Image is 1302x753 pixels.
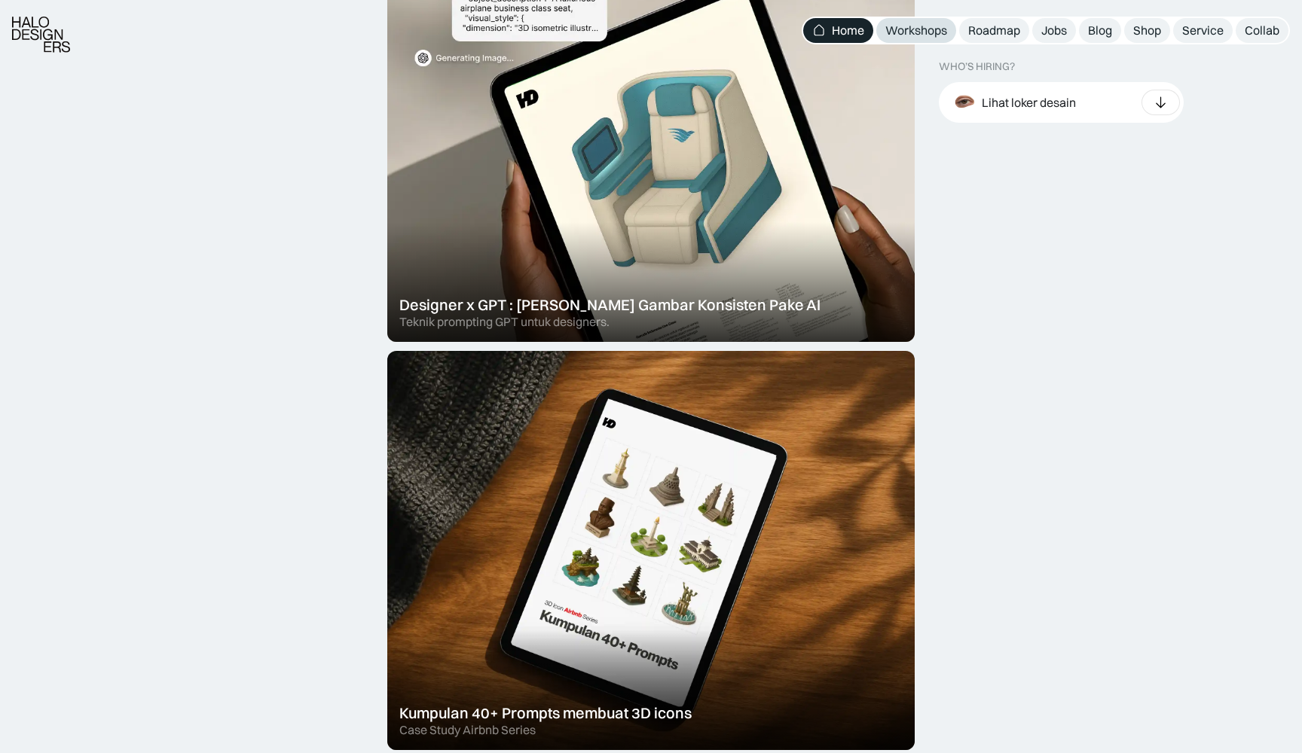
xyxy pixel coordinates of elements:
[1182,23,1224,38] div: Service
[1173,18,1233,43] a: Service
[1041,23,1067,38] div: Jobs
[1245,23,1279,38] div: Collab
[1088,23,1112,38] div: Blog
[1032,18,1076,43] a: Jobs
[876,18,956,43] a: Workshops
[832,23,864,38] div: Home
[1124,18,1170,43] a: Shop
[885,23,947,38] div: Workshops
[982,94,1076,110] div: Lihat loker desain
[1133,23,1161,38] div: Shop
[1079,18,1121,43] a: Blog
[803,18,873,43] a: Home
[387,351,915,750] a: Kumpulan 40+ Prompts membuat 3D iconsCase Study Airbnb Series
[939,60,1015,73] div: WHO’S HIRING?
[959,18,1029,43] a: Roadmap
[1236,18,1288,43] a: Collab
[968,23,1020,38] div: Roadmap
